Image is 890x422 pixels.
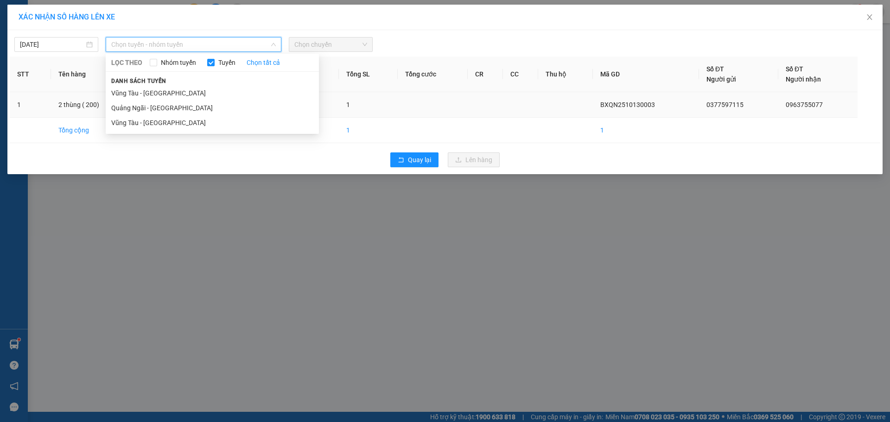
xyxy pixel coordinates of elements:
[448,152,500,167] button: uploadLên hàng
[20,62,119,69] span: ----------------------------------------------
[786,76,821,83] span: Người nhận
[600,101,655,108] span: BXQN2510130003
[866,13,873,21] span: close
[111,38,276,51] span: Chọn tuyến - nhóm tuyến
[106,101,319,115] li: Quảng Ngãi - [GEOGRAPHIC_DATA]
[786,65,803,73] span: Số ĐT
[538,57,593,92] th: Thu hộ
[27,53,111,60] strong: 0978 771155 - 0975 77 1155
[593,57,699,92] th: Mã GD
[19,13,115,21] span: XÁC NHẬN SỐ HÀNG LÊN XE
[398,57,468,92] th: Tổng cước
[294,38,367,51] span: Chọn chuyến
[51,57,136,92] th: Tên hàng
[706,76,736,83] span: Người gửi
[25,4,114,25] strong: [PERSON_NAME] ([GEOGRAPHIC_DATA])
[41,35,98,43] strong: Tổng đài hỗ trợ:
[157,57,200,68] span: Nhóm tuyến
[408,155,431,165] span: Quay lại
[106,86,319,101] li: Vũng Tàu - [GEOGRAPHIC_DATA]
[215,57,239,68] span: Tuyến
[706,65,724,73] span: Số ĐT
[339,118,398,143] td: 1
[271,42,276,47] span: down
[593,118,699,143] td: 1
[20,39,84,50] input: 13/10/2025
[106,77,172,85] span: Danh sách tuyến
[106,115,319,130] li: Vũng Tàu - [GEOGRAPHIC_DATA]
[339,57,398,92] th: Tổng SL
[51,92,136,118] td: 2 thùng ( 200)
[857,5,883,31] button: Close
[468,57,503,92] th: CR
[10,92,51,118] td: 1
[706,101,744,108] span: 0377597115
[786,101,823,108] span: 0963755077
[398,157,404,164] span: rollback
[247,57,280,68] a: Chọn tất cả
[51,118,136,143] td: Tổng cộng
[346,101,350,108] span: 1
[3,45,136,52] strong: 0914 113 973 - 0982 113 973 - 0919 113 973 -
[503,57,538,92] th: CC
[390,152,439,167] button: rollbackQuay lại
[10,57,51,92] th: STT
[111,57,142,68] span: LỌC THEO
